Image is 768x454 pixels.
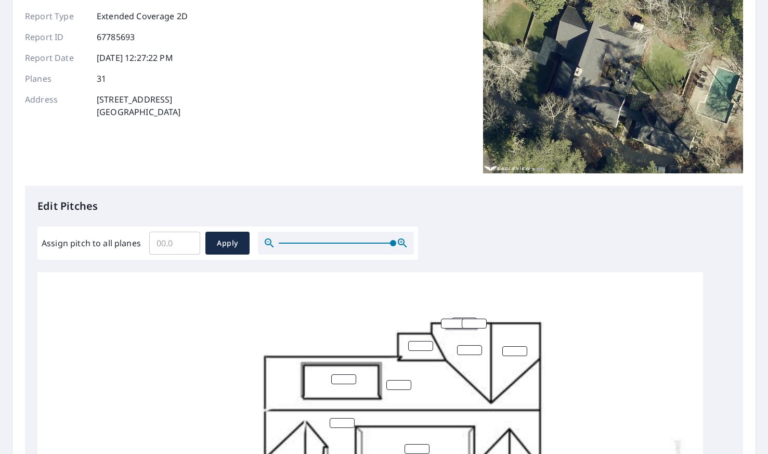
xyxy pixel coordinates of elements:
p: Planes [25,72,87,85]
span: Apply [214,237,241,250]
p: [STREET_ADDRESS] [GEOGRAPHIC_DATA] [97,93,181,118]
p: 31 [97,72,106,85]
p: [DATE] 12:27:22 PM [97,52,173,64]
p: Report Type [25,10,87,22]
p: Edit Pitches [37,198,731,214]
p: Address [25,93,87,118]
button: Apply [205,232,250,255]
input: 00.0 [149,229,200,258]
p: Report ID [25,31,87,43]
p: Extended Coverage 2D [97,10,188,22]
p: 67785693 [97,31,135,43]
p: Report Date [25,52,87,64]
label: Assign pitch to all planes [42,237,141,249]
